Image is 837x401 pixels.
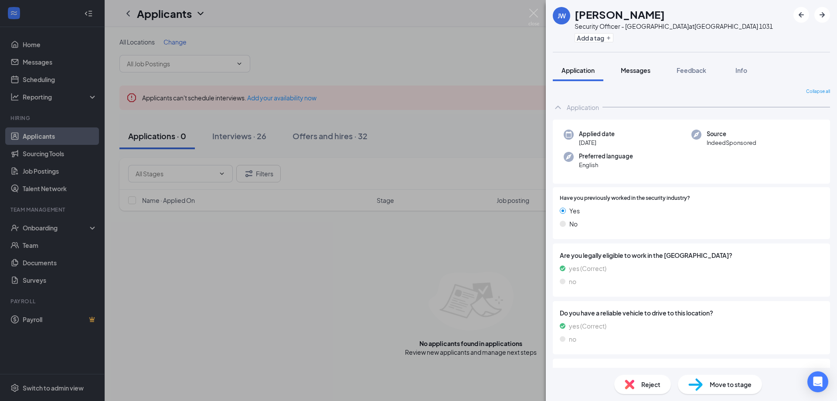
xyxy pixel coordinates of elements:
button: ArrowLeftNew [793,7,809,23]
div: Application [567,103,599,112]
span: Yes [569,206,580,216]
span: Have you previously worked in the security industry? [560,194,690,202]
span: yes (Correct) [569,264,606,273]
span: no [569,277,576,286]
span: no [569,334,576,344]
span: Do you have a reliable vehicle to drive to this location? [560,308,823,318]
span: Applied date [579,130,615,138]
h1: [PERSON_NAME] [575,7,665,22]
span: No [569,219,578,229]
span: Move to stage [710,380,752,389]
span: Are you legally eligible to work in the [GEOGRAPHIC_DATA]? [560,250,823,260]
span: Info [735,66,747,74]
span: Source [707,130,756,138]
button: ArrowRight [814,7,830,23]
span: Application [561,66,595,74]
span: Reject [641,380,660,389]
div: Open Intercom Messenger [807,371,828,392]
span: Collapse all [806,88,830,95]
svg: Plus [606,35,611,41]
button: PlusAdd a tag [575,33,613,42]
span: [DATE] [579,138,615,147]
span: Feedback [677,66,706,74]
svg: ArrowLeftNew [796,10,806,20]
span: Preferred language [579,152,633,161]
div: Security Officer - [GEOGRAPHIC_DATA] at [GEOGRAPHIC_DATA] 1031 [575,22,773,31]
span: Messages [621,66,650,74]
span: Can you hold over for four (4) hours at the end of your shift if need be? [560,366,823,375]
span: yes (Correct) [569,321,606,331]
span: IndeedSponsored [707,138,756,147]
span: English [579,161,633,169]
svg: ArrowRight [817,10,827,20]
svg: ChevronUp [553,102,563,113]
div: JW [558,11,566,20]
